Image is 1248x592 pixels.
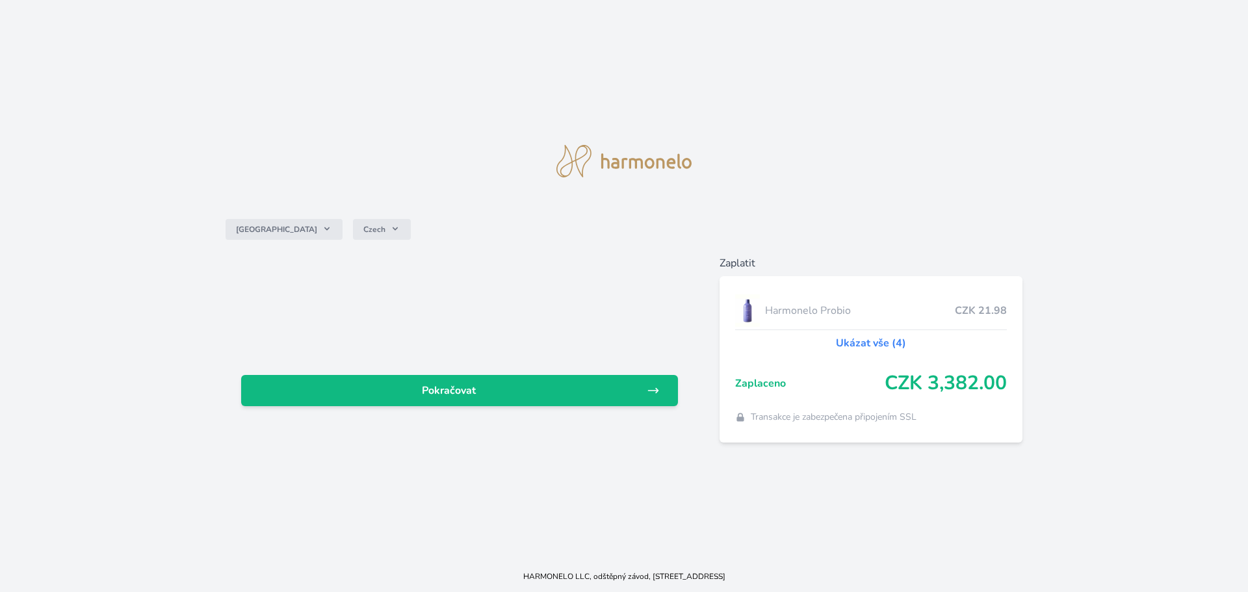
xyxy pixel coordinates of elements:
[226,219,343,240] button: [GEOGRAPHIC_DATA]
[735,294,760,327] img: CLEAN_PROBIO_se_stinem_x-lo.jpg
[751,411,916,424] span: Transakce je zabezpečena připojením SSL
[955,303,1007,318] span: CZK 21.98
[363,224,385,235] span: Czech
[836,335,906,351] a: Ukázat vše (4)
[720,255,1023,271] h6: Zaplatit
[885,372,1007,395] span: CZK 3,382.00
[252,383,647,398] span: Pokračovat
[556,145,692,177] img: logo.svg
[236,224,317,235] span: [GEOGRAPHIC_DATA]
[353,219,411,240] button: Czech
[241,375,678,406] a: Pokračovat
[765,303,955,318] span: Harmonelo Probio
[735,376,885,391] span: Zaplaceno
